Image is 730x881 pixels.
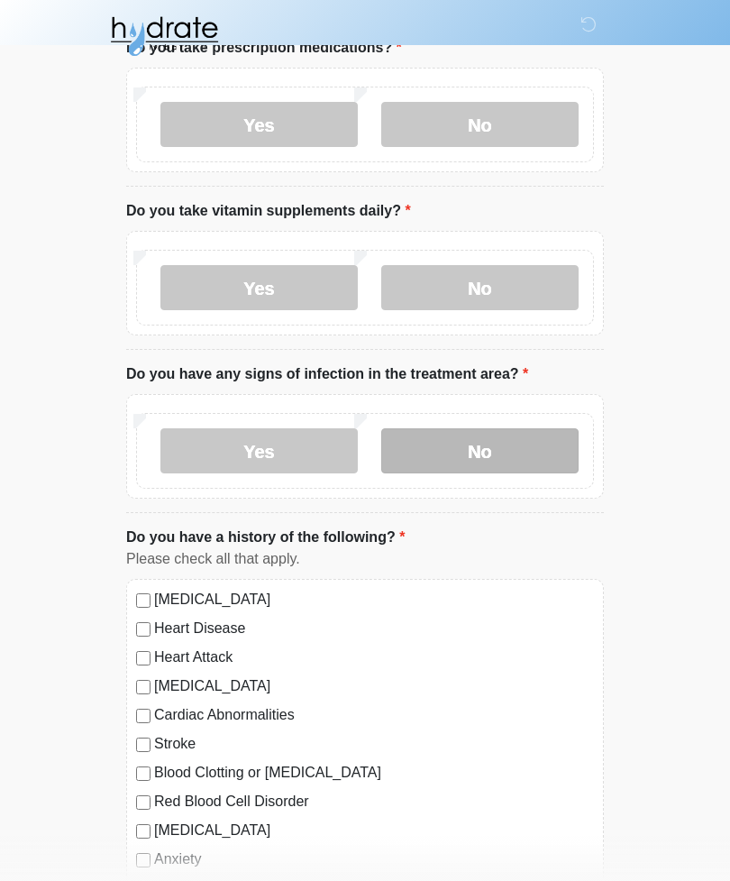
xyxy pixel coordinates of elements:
[154,618,594,639] label: Heart Disease
[160,265,358,310] label: Yes
[126,527,405,548] label: Do you have a history of the following?
[154,791,594,812] label: Red Blood Cell Disorder
[154,733,594,755] label: Stroke
[126,363,528,385] label: Do you have any signs of infection in the treatment area?
[136,766,151,781] input: Blood Clotting or [MEDICAL_DATA]
[136,680,151,694] input: [MEDICAL_DATA]
[136,622,151,637] input: Heart Disease
[154,704,594,726] label: Cardiac Abnormalities
[136,795,151,810] input: Red Blood Cell Disorder
[154,849,594,870] label: Anxiety
[154,675,594,697] label: [MEDICAL_DATA]
[136,593,151,608] input: [MEDICAL_DATA]
[381,265,579,310] label: No
[154,820,594,841] label: [MEDICAL_DATA]
[154,647,594,668] label: Heart Attack
[154,589,594,610] label: [MEDICAL_DATA]
[154,762,594,784] label: Blood Clotting or [MEDICAL_DATA]
[136,651,151,665] input: Heart Attack
[136,709,151,723] input: Cardiac Abnormalities
[381,102,579,147] label: No
[381,428,579,473] label: No
[108,14,220,59] img: Hydrate IV Bar - Fort Collins Logo
[136,853,151,867] input: Anxiety
[160,428,358,473] label: Yes
[160,102,358,147] label: Yes
[126,548,604,570] div: Please check all that apply.
[136,738,151,752] input: Stroke
[136,824,151,839] input: [MEDICAL_DATA]
[126,200,411,222] label: Do you take vitamin supplements daily?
